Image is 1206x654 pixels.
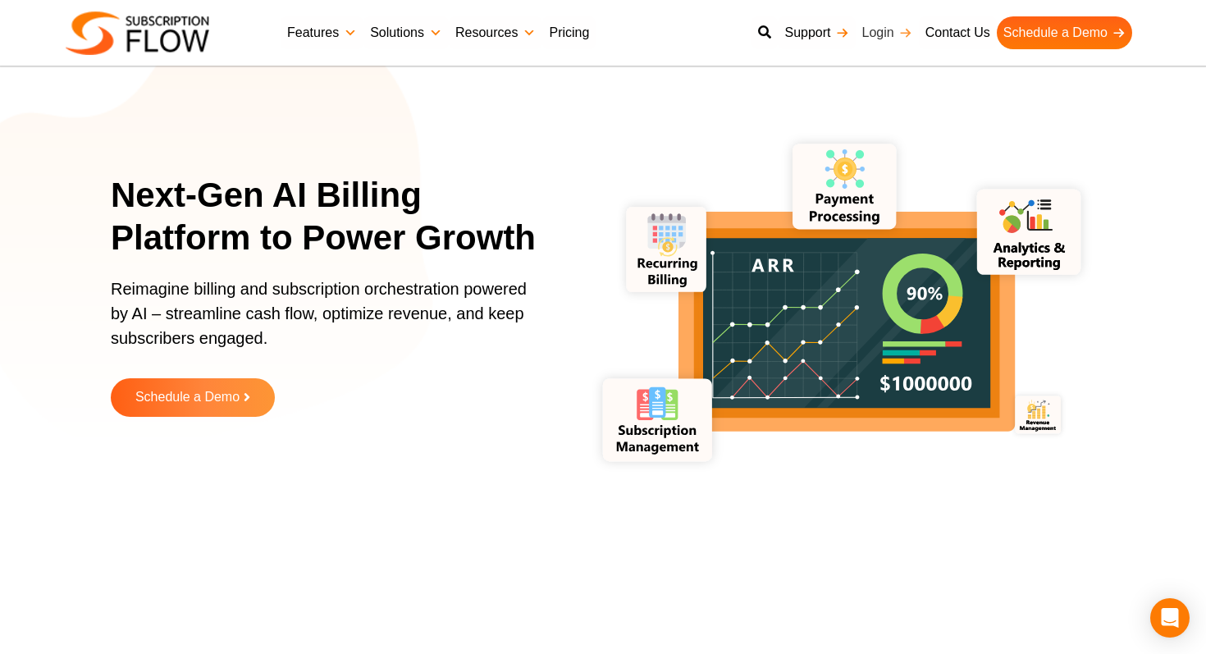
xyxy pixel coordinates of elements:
a: Pricing [542,16,596,49]
a: Features [281,16,363,49]
a: Schedule a Demo [997,16,1132,49]
a: Resources [449,16,542,49]
div: Open Intercom Messenger [1150,598,1190,638]
img: Subscriptionflow [66,11,209,55]
a: Schedule a Demo [111,378,275,417]
a: Contact Us [919,16,997,49]
a: Support [778,16,855,49]
a: Solutions [363,16,449,49]
h1: Next-Gen AI Billing Platform to Power Growth [111,174,558,260]
span: Schedule a Demo [135,391,240,405]
a: Login [856,16,919,49]
p: Reimagine billing and subscription orchestration powered by AI – streamline cash flow, optimize r... [111,277,537,367]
